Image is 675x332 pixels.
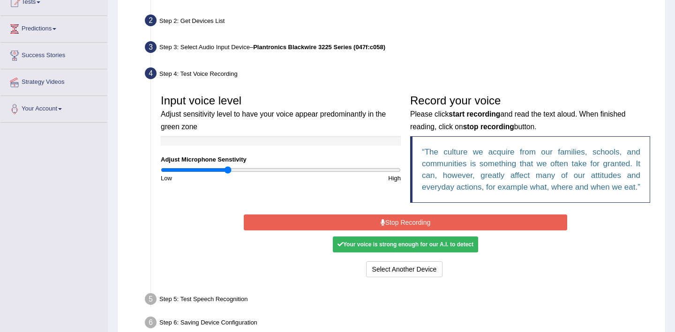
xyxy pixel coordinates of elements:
a: Success Stories [0,43,107,66]
a: Your Account [0,96,107,119]
a: Predictions [0,16,107,39]
div: Step 4: Test Voice Recording [141,65,661,85]
q: The culture we acquire from our families, schools, and communities is something that we often tak... [422,148,640,192]
div: Your voice is strong enough for our A.I. to detect [333,236,478,252]
span: – [250,44,385,51]
label: Adjust Microphone Senstivity [161,155,247,164]
b: stop recording [463,123,514,131]
a: Strategy Videos [0,69,107,93]
b: start recording [449,110,500,118]
h3: Record your voice [410,95,650,132]
div: High [281,174,405,183]
div: Step 3: Select Audio Input Device [141,38,661,59]
div: Step 2: Get Devices List [141,12,661,32]
div: Step 5: Test Speech Recognition [141,290,661,311]
div: Low [156,174,281,183]
small: Adjust sensitivity level to have your voice appear predominantly in the green zone [161,110,386,130]
b: Plantronics Blackwire 3225 Series (047f:c058) [253,44,385,51]
button: Stop Recording [244,214,567,230]
button: Select Another Device [366,261,443,277]
h3: Input voice level [161,95,401,132]
small: Please click and read the text aloud. When finished reading, click on button. [410,110,625,130]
